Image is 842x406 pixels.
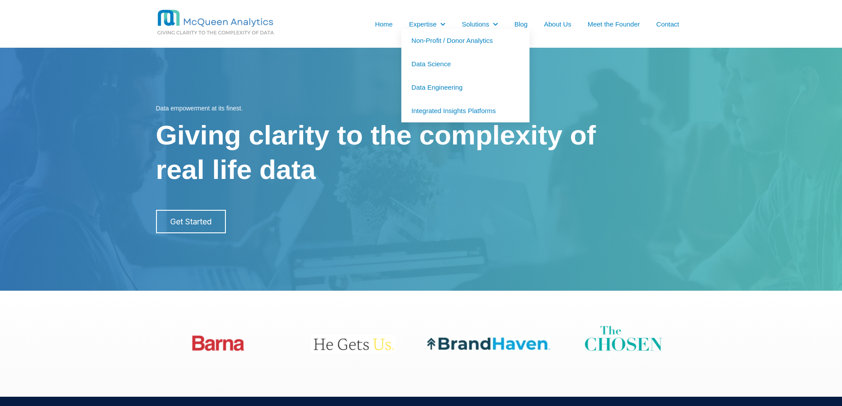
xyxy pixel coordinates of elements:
a: Meet the Founder [587,19,640,29]
a: Get Started [156,210,226,233]
a: Non-Profit / Donor Analytics [401,29,530,52]
img: hegetsus [311,335,396,353]
span: real life data [156,154,316,185]
a: Blog [514,19,528,29]
a: Data Science [401,52,530,76]
span: Giving clarity to the complexity of [156,120,596,150]
img: MCQ BG 1 [156,9,311,37]
a: About Us [544,19,571,29]
img: haven-1 [427,336,550,351]
img: thechosen [585,326,663,361]
a: Data Engineering [401,76,530,99]
a: Home [375,19,392,29]
a: Contact [656,19,679,29]
a: Solutions [462,19,489,29]
a: Integrated Insights Platforms [401,99,530,122]
a: Expertise [409,19,437,29]
img: barna [191,333,246,355]
nav: Desktop navigation [333,19,686,29]
span: Data empowerment at its finest. [156,105,243,112]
